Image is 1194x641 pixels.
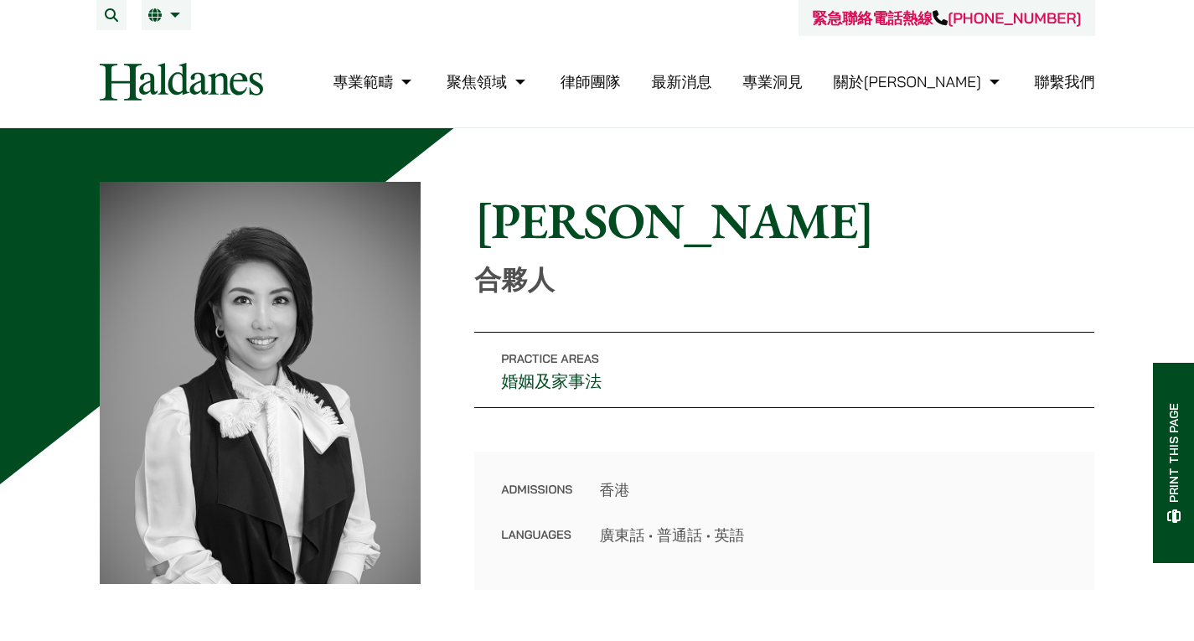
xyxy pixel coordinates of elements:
[474,264,1094,296] p: 合夥人
[1035,72,1095,91] a: 聯繫我們
[742,72,803,91] a: 專業洞見
[834,72,1004,91] a: 關於何敦
[447,72,530,91] a: 聚焦領域
[501,370,602,392] a: 婚姻及家事法
[501,351,599,366] span: Practice Areas
[599,524,1067,546] dd: 廣東話 • 普通話 • 英語
[599,478,1067,501] dd: 香港
[148,8,184,22] a: 繁
[333,72,416,91] a: 專業範疇
[812,8,1081,28] a: 緊急聯絡電話熱線[PHONE_NUMBER]
[501,524,572,546] dt: Languages
[651,72,711,91] a: 最新消息
[561,72,621,91] a: 律師團隊
[501,478,572,524] dt: Admissions
[100,63,263,101] img: Logo of Haldanes
[474,190,1094,251] h1: [PERSON_NAME]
